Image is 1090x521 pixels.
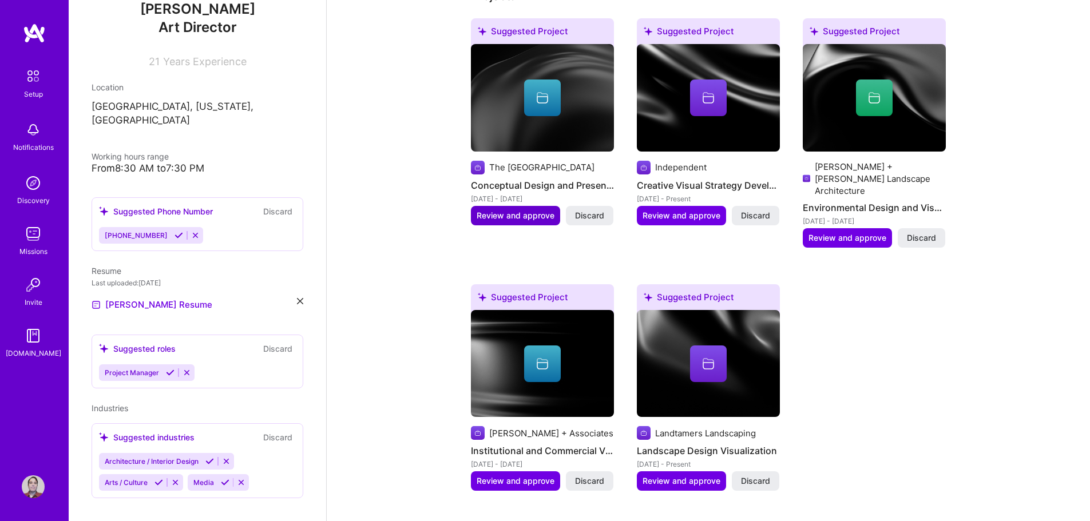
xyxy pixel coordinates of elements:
[471,443,614,458] h4: Institutional and Commercial Visual Design
[471,458,614,470] div: [DATE] - [DATE]
[803,44,946,152] img: cover
[22,222,45,245] img: teamwork
[637,458,780,470] div: [DATE] - Present
[471,284,614,315] div: Suggested Project
[99,431,195,443] div: Suggested industries
[803,18,946,49] div: Suggested Project
[478,293,486,301] i: icon SuggestedTeams
[191,231,200,240] i: Reject
[741,210,770,221] span: Discard
[810,27,818,35] i: icon SuggestedTeams
[260,431,296,444] button: Discard
[105,478,148,487] span: Arts / Culture
[566,206,613,225] button: Discard
[19,245,47,257] div: Missions
[644,293,652,301] i: icon SuggestedTeams
[99,205,213,217] div: Suggested Phone Number
[92,277,303,289] div: Last uploaded: [DATE]
[175,231,183,240] i: Accept
[815,161,946,197] div: [PERSON_NAME] + [PERSON_NAME] Landscape Architecture
[260,342,296,355] button: Discard
[803,200,946,215] h4: Environmental Design and Visualization
[19,475,47,498] a: User Avatar
[898,228,945,248] button: Discard
[637,44,780,152] img: cover
[24,88,43,100] div: Setup
[637,471,726,491] button: Review and approve
[166,368,175,377] i: Accept
[489,427,613,439] div: [PERSON_NAME] + Associates
[637,161,651,174] img: Company logo
[99,344,109,353] i: icon SuggestedTeams
[92,152,169,161] span: Working hours range
[297,298,303,304] i: icon Close
[643,475,720,487] span: Review and approve
[99,432,109,442] i: icon SuggestedTeams
[478,27,486,35] i: icon SuggestedTeams
[99,206,109,216] i: icon SuggestedTeams
[477,475,554,487] span: Review and approve
[741,475,770,487] span: Discard
[655,427,756,439] div: Landtamers Landscaping
[260,205,296,218] button: Discard
[471,44,614,152] img: cover
[92,266,121,276] span: Resume
[637,206,726,225] button: Review and approve
[471,18,614,49] div: Suggested Project
[92,403,128,413] span: Industries
[637,18,780,49] div: Suggested Project
[803,172,810,185] img: Company logo
[471,178,614,193] h4: Conceptual Design and Presentation
[808,232,886,244] span: Review and approve
[644,27,652,35] i: icon SuggestedTeams
[92,162,303,174] div: From 8:30 AM to 7:30 PM
[105,457,199,466] span: Architecture / Interior Design
[222,457,231,466] i: Reject
[237,478,245,487] i: Reject
[489,161,594,173] div: The [GEOGRAPHIC_DATA]
[92,100,303,128] p: [GEOGRAPHIC_DATA], [US_STATE], [GEOGRAPHIC_DATA]
[92,300,101,309] img: Resume
[22,273,45,296] img: Invite
[907,232,936,244] span: Discard
[637,443,780,458] h4: Landscape Design Visualization
[637,284,780,315] div: Suggested Project
[92,298,212,312] a: [PERSON_NAME] Resume
[566,471,613,491] button: Discard
[471,310,614,417] img: cover
[105,231,168,240] span: [PHONE_NUMBER]
[22,118,45,141] img: bell
[575,475,604,487] span: Discard
[471,426,485,440] img: Company logo
[471,206,560,225] button: Review and approve
[803,228,892,248] button: Review and approve
[92,1,303,18] span: [PERSON_NAME]
[17,194,50,206] div: Discovery
[732,206,779,225] button: Discard
[22,324,45,347] img: guide book
[99,343,176,355] div: Suggested roles
[158,19,237,35] span: Art Director
[13,141,54,153] div: Notifications
[22,475,45,498] img: User Avatar
[23,23,46,43] img: logo
[655,161,707,173] div: Independent
[637,178,780,193] h4: Creative Visual Strategy Development
[575,210,604,221] span: Discard
[25,296,42,308] div: Invite
[732,471,779,491] button: Discard
[637,426,651,440] img: Company logo
[803,215,946,227] div: [DATE] - [DATE]
[149,55,160,67] span: 21
[92,81,303,93] div: Location
[193,478,214,487] span: Media
[471,193,614,205] div: [DATE] - [DATE]
[471,161,485,174] img: Company logo
[477,210,554,221] span: Review and approve
[183,368,191,377] i: Reject
[171,478,180,487] i: Reject
[637,310,780,417] img: cover
[6,347,61,359] div: [DOMAIN_NAME]
[643,210,720,221] span: Review and approve
[205,457,214,466] i: Accept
